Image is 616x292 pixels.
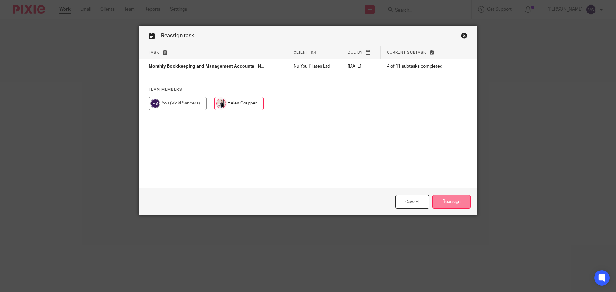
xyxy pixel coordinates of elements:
[294,51,308,54] span: Client
[461,32,467,41] a: Close this dialog window
[149,64,264,69] span: Monthly Bookkeeping and Management Accounts - N...
[294,63,335,70] p: Nu You Pilates Ltd
[432,195,471,209] input: Reassign
[395,195,429,209] a: Close this dialog window
[149,87,467,92] h4: Team members
[348,51,363,54] span: Due by
[161,33,194,38] span: Reassign task
[149,51,159,54] span: Task
[381,59,456,74] td: 4 of 11 subtasks completed
[348,63,374,70] p: [DATE]
[387,51,426,54] span: Current subtask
